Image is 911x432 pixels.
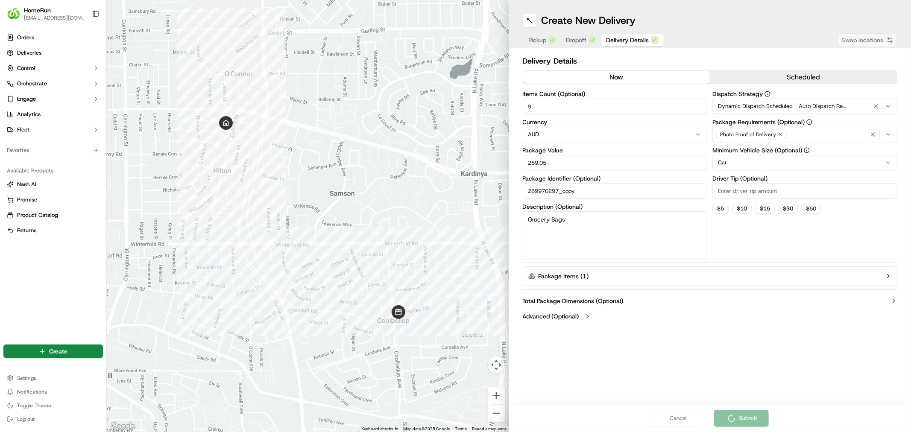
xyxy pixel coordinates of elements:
[523,91,708,97] label: Items Count (Optional)
[3,77,103,90] button: Orchestrate
[488,356,505,374] button: Map camera controls
[804,147,810,153] button: Minimum Vehicle Size (Optional)
[17,111,41,118] span: Analytics
[3,208,103,222] button: Product Catalog
[7,181,100,188] a: Nash AI
[17,95,36,103] span: Engage
[17,227,36,234] span: Returns
[85,145,103,151] span: Pylon
[49,347,67,356] span: Create
[566,36,587,44] span: Dropoff
[7,227,100,234] a: Returns
[17,375,36,382] span: Settings
[9,34,155,48] p: Welcome 👋
[17,211,58,219] span: Product Catalog
[523,211,708,259] textarea: Grocery Bags
[3,61,103,75] button: Control
[712,127,897,142] button: Photo Proof of Delivery
[523,183,708,198] input: Enter package identifier
[3,400,103,412] button: Toggle Theme
[523,297,624,305] label: Total Package Dimensions (Optional)
[109,421,137,432] a: Open this area in Google Maps (opens a new window)
[29,90,108,97] div: We're available if you need us!
[3,413,103,425] button: Log out
[3,143,103,157] div: Favorites
[765,91,770,97] button: Dispatch Strategy
[3,224,103,237] button: Returns
[145,84,155,94] button: Start new chat
[72,125,79,131] div: 💻
[3,92,103,106] button: Engage
[606,36,649,44] span: Delivery Details
[718,102,846,110] span: Dynamic Dispatch Scheduled - Auto Dispatch Relative to PST
[29,82,140,90] div: Start new chat
[778,204,798,214] button: $30
[17,402,51,409] span: Toggle Theme
[24,15,85,21] button: [EMAIL_ADDRESS][DOMAIN_NAME]
[523,297,898,305] button: Total Package Dimensions (Optional)
[3,108,103,121] a: Analytics
[488,405,505,422] button: Zoom out
[9,125,15,131] div: 📗
[806,119,812,125] button: Package Requirements (Optional)
[523,147,708,153] label: Package Value
[3,3,88,24] button: HomeRunHomeRun[EMAIL_ADDRESS][DOMAIN_NAME]
[523,55,898,67] h2: Delivery Details
[523,71,710,84] button: now
[362,426,398,432] button: Keyboard shortcuts
[3,123,103,137] button: Fleet
[17,388,47,395] span: Notifications
[712,204,729,214] button: $5
[5,120,69,136] a: 📗Knowledge Base
[488,387,505,404] button: Zoom in
[17,64,35,72] span: Control
[69,120,141,136] a: 💻API Documentation
[24,6,51,15] button: HomeRun
[732,204,752,214] button: $10
[3,193,103,207] button: Promise
[404,426,450,431] span: Map data ©2025 Google
[712,91,897,97] label: Dispatch Strategy
[523,312,898,321] button: Advanced (Optional)
[712,175,897,181] label: Driver Tip (Optional)
[17,80,47,88] span: Orchestrate
[712,147,897,153] label: Minimum Vehicle Size (Optional)
[755,204,775,214] button: $15
[712,99,897,114] button: Dynamic Dispatch Scheduled - Auto Dispatch Relative to PST
[7,196,100,204] a: Promise
[523,119,708,125] label: Currency
[9,82,24,97] img: 1736555255976-a54dd68f-1ca7-489b-9aae-adbdc363a1c4
[720,131,776,138] span: Photo Proof of Delivery
[539,272,589,280] label: Package Items ( 1 )
[81,124,137,132] span: API Documentation
[22,55,154,64] input: Got a question? Start typing here...
[3,372,103,384] button: Settings
[17,181,36,188] span: Nash AI
[523,175,708,181] label: Package Identifier (Optional)
[17,34,34,41] span: Orders
[17,126,29,134] span: Fleet
[17,124,65,132] span: Knowledge Base
[17,49,41,57] span: Deliveries
[17,416,35,423] span: Log out
[7,7,21,20] img: HomeRun
[60,144,103,151] a: Powered byPylon
[3,46,103,60] a: Deliveries
[3,164,103,178] div: Available Products
[529,36,547,44] span: Pickup
[3,31,103,44] a: Orders
[3,178,103,191] button: Nash AI
[472,426,507,431] a: Report a map error
[542,14,636,27] h1: Create New Delivery
[7,211,100,219] a: Product Catalog
[9,9,26,26] img: Nash
[712,119,897,125] label: Package Requirements (Optional)
[523,204,708,210] label: Description (Optional)
[710,71,897,84] button: scheduled
[3,344,103,358] button: Create
[523,155,708,170] input: Enter package value
[523,266,898,286] button: Package Items (1)
[455,426,467,431] a: Terms (opens in new tab)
